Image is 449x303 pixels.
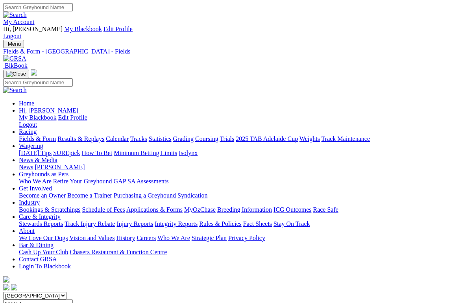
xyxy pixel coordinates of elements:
a: Bookings & Scratchings [19,206,80,213]
a: Isolynx [179,150,198,156]
a: Wagering [19,142,43,149]
a: Weights [299,135,320,142]
a: Syndication [177,192,207,199]
img: Search [3,11,27,18]
a: Stay On Track [273,220,310,227]
a: Track Injury Rebate [65,220,115,227]
a: Stewards Reports [19,220,63,227]
a: Greyhounds as Pets [19,171,68,177]
a: Become an Owner [19,192,66,199]
a: Applications & Forms [126,206,183,213]
a: Fields & Form [19,135,56,142]
a: Vision and Values [69,235,115,241]
a: Home [19,100,34,107]
a: Who We Are [157,235,190,241]
div: Care & Integrity [19,220,446,227]
span: Hi, [PERSON_NAME] [3,26,63,32]
div: Bar & Dining [19,249,446,256]
a: Edit Profile [103,26,133,32]
a: My Blackbook [64,26,102,32]
a: Who We Are [19,178,52,185]
a: Track Maintenance [322,135,370,142]
a: [PERSON_NAME] [35,164,85,170]
a: Grading [173,135,194,142]
a: Get Involved [19,185,52,192]
a: Minimum Betting Limits [114,150,177,156]
a: [DATE] Tips [19,150,52,156]
a: Rules & Policies [199,220,242,227]
a: Edit Profile [58,114,87,121]
a: Calendar [106,135,129,142]
a: Careers [137,235,156,241]
div: Wagering [19,150,446,157]
button: Toggle navigation [3,70,29,78]
a: Trials [220,135,234,142]
img: Close [6,71,26,77]
a: We Love Our Dogs [19,235,68,241]
div: About [19,235,446,242]
a: Purchasing a Greyhound [114,192,176,199]
input: Search [3,78,73,87]
a: Fields & Form - [GEOGRAPHIC_DATA] - Fields [3,48,446,55]
a: Injury Reports [116,220,153,227]
a: Breeding Information [217,206,272,213]
div: Greyhounds as Pets [19,178,446,185]
div: News & Media [19,164,446,171]
a: Fact Sheets [243,220,272,227]
a: Contact GRSA [19,256,57,262]
a: Integrity Reports [155,220,198,227]
a: GAP SA Assessments [114,178,169,185]
img: Search [3,87,27,94]
a: History [116,235,135,241]
a: BlkBook [3,62,28,69]
a: Results & Replays [57,135,104,142]
a: 2025 TAB Adelaide Cup [236,135,298,142]
a: Racing [19,128,37,135]
a: Logout [3,33,21,39]
img: GRSA [3,55,26,62]
a: Hi, [PERSON_NAME] [19,107,80,114]
a: Privacy Policy [228,235,265,241]
a: About [19,227,35,234]
img: twitter.svg [11,284,17,290]
a: ICG Outcomes [273,206,311,213]
a: SUREpick [53,150,80,156]
a: How To Bet [82,150,113,156]
img: logo-grsa-white.png [31,69,37,76]
a: Race Safe [313,206,338,213]
div: My Account [3,26,446,40]
a: Tracks [130,135,147,142]
a: Care & Integrity [19,213,61,220]
span: BlkBook [5,62,28,69]
a: Coursing [195,135,218,142]
div: Hi, [PERSON_NAME] [19,114,446,128]
div: Get Involved [19,192,446,199]
a: Cash Up Your Club [19,249,68,255]
a: Bar & Dining [19,242,54,248]
a: Schedule of Fees [82,206,125,213]
a: Logout [19,121,37,128]
input: Search [3,3,73,11]
span: Menu [8,41,21,47]
span: Hi, [PERSON_NAME] [19,107,78,114]
a: Login To Blackbook [19,263,71,270]
div: Industry [19,206,446,213]
a: My Account [3,18,35,25]
a: Become a Trainer [67,192,112,199]
button: Toggle navigation [3,40,24,48]
div: Racing [19,135,446,142]
a: Strategic Plan [192,235,227,241]
a: Statistics [149,135,172,142]
a: Chasers Restaurant & Function Centre [70,249,167,255]
a: News [19,164,33,170]
a: Retire Your Greyhound [53,178,112,185]
img: logo-grsa-white.png [3,276,9,283]
a: My Blackbook [19,114,57,121]
a: MyOzChase [184,206,216,213]
img: facebook.svg [3,284,9,290]
a: Industry [19,199,40,206]
a: News & Media [19,157,57,163]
